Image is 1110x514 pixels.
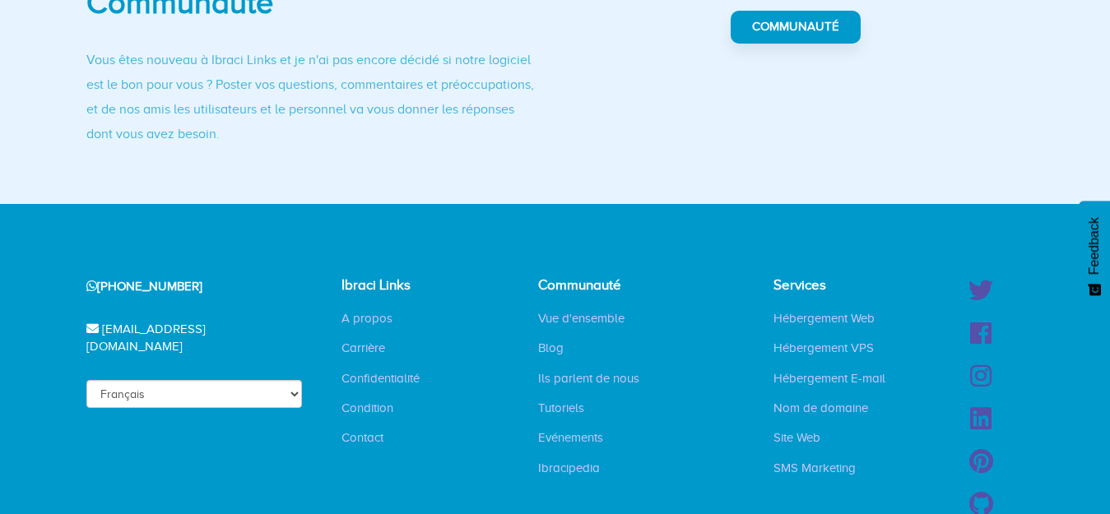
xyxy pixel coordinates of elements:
p: Vous êtes nouveau à Ibraci Links et je n'ai pas encore décidé si notre logiciel est le bon pour v... [86,48,543,146]
a: Nom de domaine [761,400,880,416]
a: Hébergement E-mail [761,370,898,387]
a: SMS Marketing [761,460,868,476]
a: Condition [329,400,406,416]
a: Hébergement Web [761,310,887,326]
a: Tutoriels [526,400,597,416]
a: Carrière [329,340,397,356]
a: Ibracipedia [526,460,612,476]
h4: Communauté [538,278,652,294]
a: Evénements [526,429,615,446]
a: Communauté [731,11,861,43]
div: [EMAIL_ADDRESS][DOMAIN_NAME] [66,308,303,368]
div: [PHONE_NUMBER] [66,266,303,308]
a: Ils parlent de nous [526,370,652,387]
button: Feedback - Afficher l’enquête [1079,201,1110,313]
h4: Services [773,278,898,294]
a: Confidentialité [329,370,432,387]
a: Site Web [761,429,833,446]
a: Vue d'ensemble [526,310,637,326]
h4: Ibraci Links [341,278,448,294]
a: A propos [329,310,405,326]
a: Blog [526,340,576,356]
a: Hébergement VPS [761,340,886,356]
span: Feedback [1087,217,1102,275]
a: Contact [329,429,396,446]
